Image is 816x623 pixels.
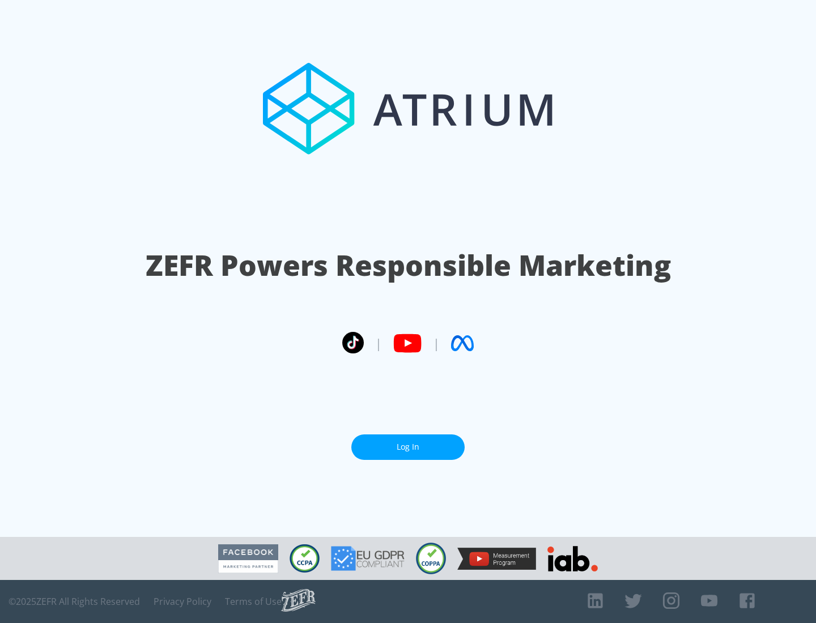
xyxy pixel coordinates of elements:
img: GDPR Compliant [331,546,405,571]
a: Log In [351,434,465,460]
span: | [433,335,440,352]
img: YouTube Measurement Program [457,548,536,570]
a: Terms of Use [225,596,282,607]
img: CCPA Compliant [290,544,320,573]
a: Privacy Policy [154,596,211,607]
img: COPPA Compliant [416,543,446,574]
span: | [375,335,382,352]
h1: ZEFR Powers Responsible Marketing [146,246,671,285]
img: Facebook Marketing Partner [218,544,278,573]
img: IAB [547,546,598,571]
span: © 2025 ZEFR All Rights Reserved [8,596,140,607]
